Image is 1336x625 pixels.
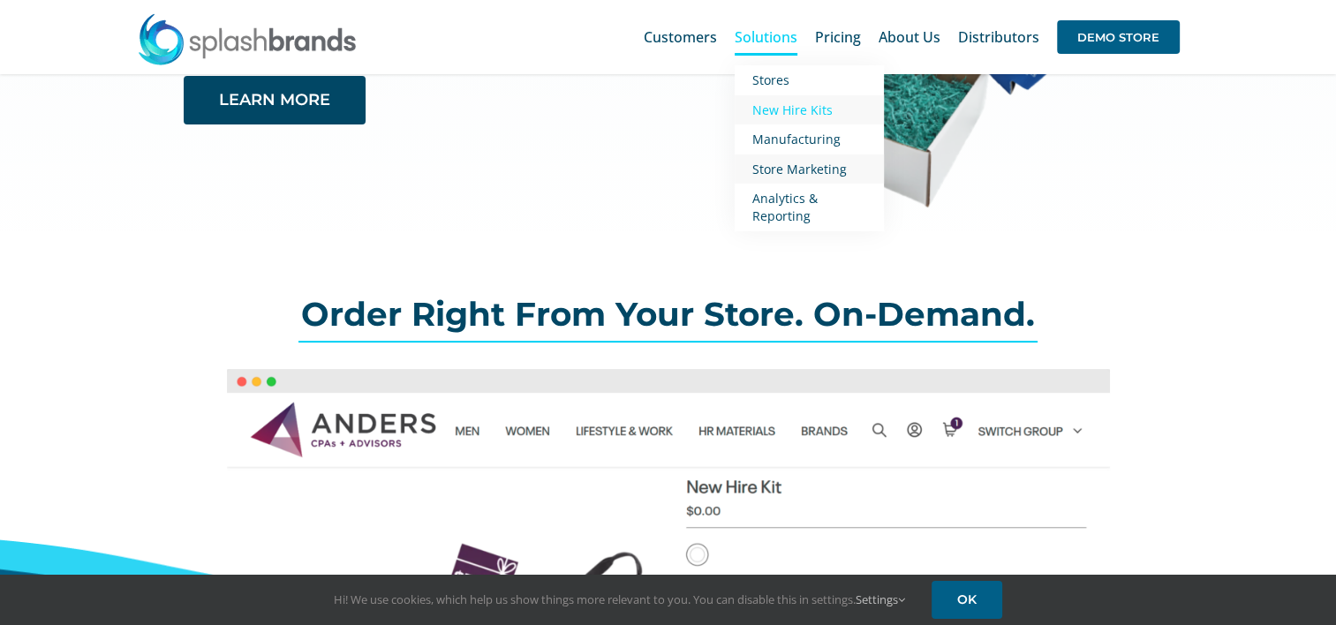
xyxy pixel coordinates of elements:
span: Manufacturing [752,131,841,147]
span: Stores [752,72,789,88]
a: LEARN MORE [184,76,366,124]
span: Hi! We use cookies, which help us show things more relevant to you. You can disable this in setti... [334,591,905,607]
span: Customers [644,30,717,44]
span: Analytics & Reporting [752,190,818,224]
span: Distributors [958,30,1039,44]
a: Stores [735,65,884,95]
span: LEARN MORE [219,91,330,109]
nav: Main Menu Sticky [644,9,1180,65]
a: Distributors [958,9,1039,65]
a: Customers [644,9,717,65]
span: Pricing [815,30,861,44]
span: About Us [879,30,940,44]
a: Store Marketing [735,154,884,184]
a: Manufacturing [735,124,884,154]
span: DEMO STORE [1057,20,1180,54]
img: SplashBrands.com Logo [137,12,358,65]
a: Pricing [815,9,861,65]
span: New Hire Kits [752,102,833,118]
span: Solutions [735,30,797,44]
a: DEMO STORE [1057,9,1180,65]
a: New Hire Kits [735,95,884,125]
a: Settings [856,591,905,607]
a: OK [932,581,1002,619]
span: Order Right From Your Store. On-Demand. [301,294,1035,334]
span: Store Marketing [752,161,847,177]
a: Analytics & Reporting [735,184,884,230]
